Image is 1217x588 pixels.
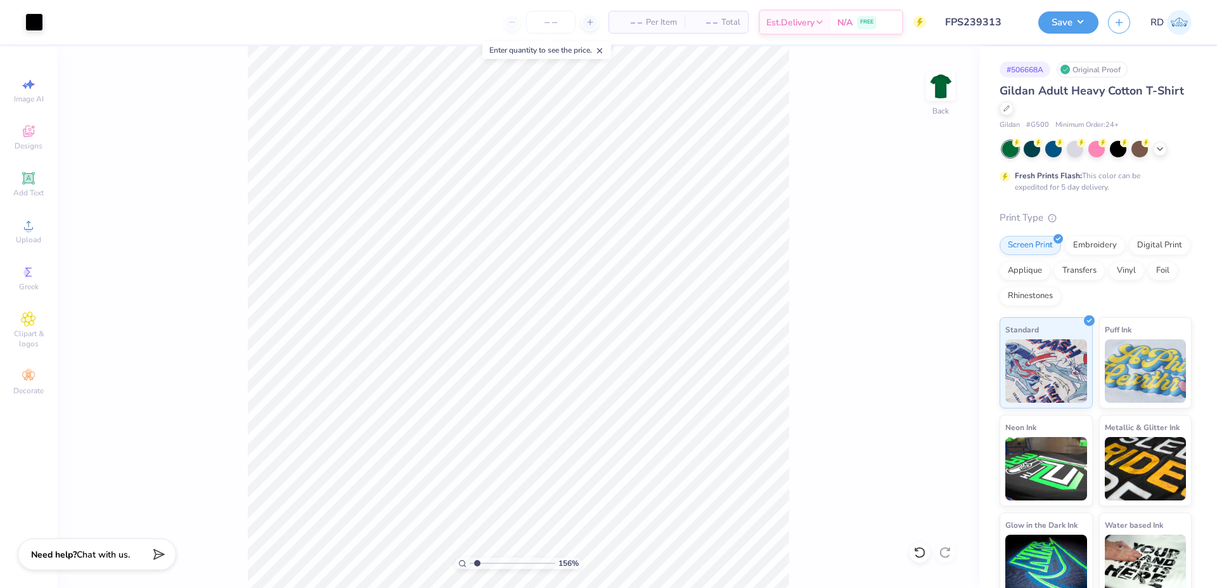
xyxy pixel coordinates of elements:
div: Digital Print [1129,236,1190,255]
input: – – [526,11,576,34]
span: FREE [860,18,873,27]
a: RD [1150,10,1192,35]
img: Metallic & Glitter Ink [1105,437,1187,500]
span: Greek [19,282,39,292]
div: Applique [1000,261,1050,280]
span: Chat with us. [77,549,130,561]
div: Print Type [1000,211,1192,225]
div: # 506668A [1000,62,1050,77]
img: Puff Ink [1105,339,1187,403]
img: Rommel Del Rosario [1167,10,1192,35]
span: # G500 [1026,120,1049,131]
span: Est. Delivery [766,16,815,29]
span: RD [1150,15,1164,30]
strong: Fresh Prints Flash: [1015,171,1082,181]
span: 156 % [558,558,579,569]
div: Embroidery [1065,236,1125,255]
span: – – [692,16,718,29]
span: Image AI [14,94,44,104]
div: Foil [1148,261,1178,280]
span: Metallic & Glitter Ink [1105,421,1180,434]
input: Untitled Design [936,10,1029,35]
span: Neon Ink [1005,421,1036,434]
button: Save [1038,11,1098,34]
span: Add Text [13,188,44,198]
div: Original Proof [1057,62,1128,77]
img: Neon Ink [1005,437,1087,500]
span: Total [721,16,740,29]
span: – – [617,16,642,29]
span: Decorate [13,386,44,396]
span: Gildan Adult Heavy Cotton T-Shirt [1000,83,1184,98]
div: Screen Print [1000,236,1061,255]
strong: Need help? [31,549,77,561]
div: Vinyl [1109,261,1144,280]
div: Rhinestones [1000,287,1061,306]
span: Glow in the Dark Ink [1005,518,1078,532]
div: This color can be expedited for 5 day delivery. [1015,170,1171,193]
span: Designs [15,141,42,151]
span: Gildan [1000,120,1020,131]
span: Upload [16,235,41,245]
img: Back [928,74,953,99]
span: Minimum Order: 24 + [1055,120,1119,131]
span: Standard [1005,323,1039,336]
div: Back [932,105,949,117]
span: Per Item [646,16,677,29]
span: N/A [837,16,853,29]
span: Clipart & logos [6,329,51,349]
span: Puff Ink [1105,323,1131,336]
div: Transfers [1054,261,1105,280]
span: Water based Ink [1105,518,1163,532]
div: Enter quantity to see the price. [482,41,611,59]
img: Standard [1005,339,1087,403]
